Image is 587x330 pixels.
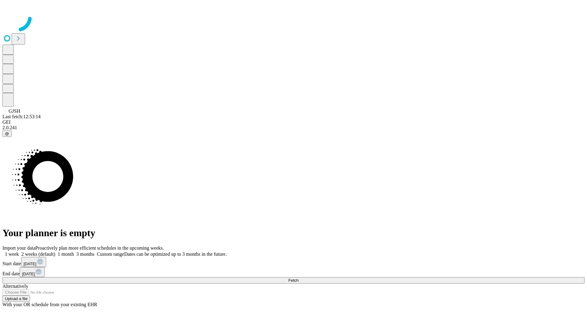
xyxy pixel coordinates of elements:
[2,227,585,239] h1: Your planner is empty
[5,131,9,136] span: @
[288,278,298,283] span: Fetch
[2,130,12,137] button: @
[2,125,585,130] div: 2.0.241
[2,295,30,302] button: Upload a file
[2,114,41,119] span: Last fetch: 12:53:14
[97,251,124,257] span: Custom range
[5,251,19,257] span: 1 week
[24,262,36,266] span: [DATE]
[58,251,74,257] span: 1 month
[2,245,35,251] span: Import your data
[2,277,585,284] button: Fetch
[21,251,55,257] span: 2 weeks (default)
[76,251,94,257] span: 3 months
[22,272,35,276] span: [DATE]
[35,245,164,251] span: Proactively plan more efficient schedules in the upcoming weeks.
[20,267,45,277] button: [DATE]
[21,257,46,267] button: [DATE]
[2,119,585,125] div: GEI
[2,284,28,289] span: Alternatively
[9,108,20,114] span: GJSH
[2,267,585,277] div: End date
[2,257,585,267] div: Start date
[2,302,97,307] span: With your OR schedule from your existing EHR
[124,251,227,257] span: Dates can be optimized up to 3 months in the future.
